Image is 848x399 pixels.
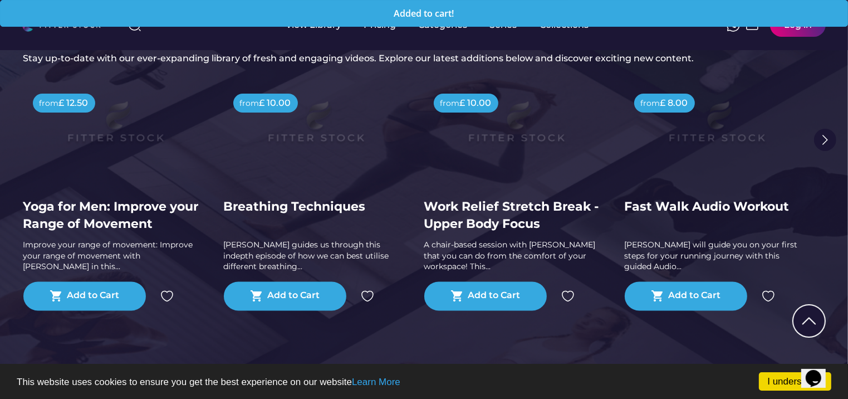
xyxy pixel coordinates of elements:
[44,87,187,167] img: Frame%2079%20%281%29.svg
[23,52,694,65] div: Stay up-to-date with our ever-expanding library of fresh and engaging videos. Explore our latest ...
[224,198,408,216] div: Breathing Techniques
[224,240,408,273] div: [PERSON_NAME] guides us through this indepth episode of how we can best utilise different breathi...
[352,377,400,387] a: Learn More
[801,354,837,388] iframe: chat widget
[625,240,808,273] div: [PERSON_NAME] will guide you on your first steps for your running journey with this guided Audio...
[40,98,59,109] div: from
[668,289,720,303] div: Add to Cart
[67,289,119,303] div: Add to Cart
[762,289,775,303] img: heart.svg
[450,289,464,303] button: shopping_cart
[561,289,575,303] img: heart.svg
[440,98,460,109] div: from
[424,240,608,273] div: A chair-based session with [PERSON_NAME] that you can do from the comfort of your workspace! This...
[244,87,387,167] img: Frame%2079%20%281%29.svg
[361,289,374,303] img: heart.svg
[17,377,831,387] p: This website uses cookies to ensure you get the best experience on our website
[267,289,320,303] div: Add to Cart
[814,129,836,151] img: Group%201000002322%20%281%29.svg
[625,198,808,216] div: Fast Walk Audio Workout
[468,289,520,303] div: Add to Cart
[445,87,587,167] img: Frame%2079%20%281%29.svg
[50,289,63,303] button: shopping_cart
[23,240,207,273] div: Improve your range of movement: Improve your range of movement with [PERSON_NAME] in this...
[793,305,825,337] img: Group%201000002322%20%281%29.svg
[651,289,664,303] button: shopping_cart
[641,98,660,109] div: from
[759,372,831,391] a: I understand!
[160,289,174,303] img: heart.svg
[7,9,841,18] div: Added to cart!
[23,198,207,233] div: Yoga for Men: Improve your Range of Movement
[645,87,788,167] img: Frame%2079%20%281%29.svg
[240,98,259,109] div: from
[424,198,608,233] div: Work Relief Stretch Break - Upper Body Focus
[250,289,263,303] button: shopping_cart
